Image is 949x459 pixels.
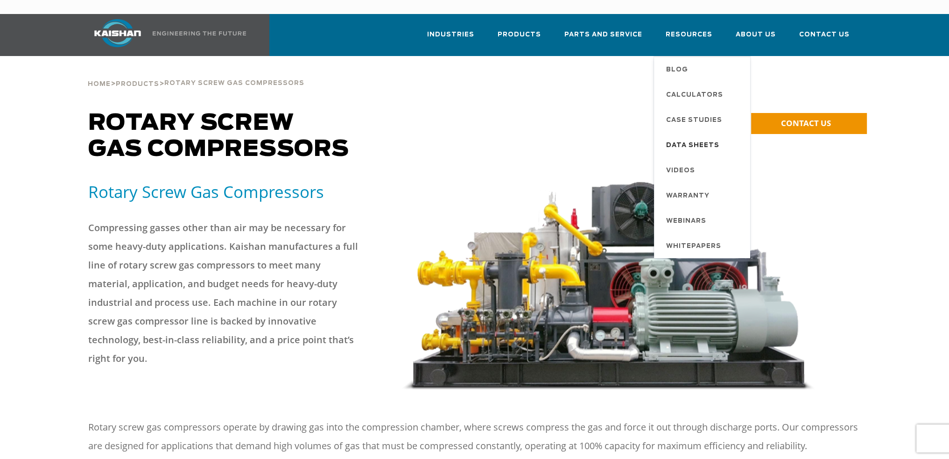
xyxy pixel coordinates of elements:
span: Industries [427,29,474,40]
a: Contact Us [799,22,850,54]
img: kaishan logo [83,19,153,47]
span: Blog [666,62,688,78]
span: CONTACT US [781,118,831,128]
div: > > [88,56,304,92]
span: Warranty [666,188,710,204]
a: Resources [666,22,712,54]
span: Parts and Service [564,29,642,40]
a: Home [88,79,111,88]
p: Rotary screw gas compressors operate by drawing gas into the compression chamber, where screws co... [88,418,861,455]
img: machine [402,181,815,390]
a: Products [116,79,159,88]
span: About Us [736,29,776,40]
span: Contact Us [799,29,850,40]
h5: Rotary Screw Gas Compressors [88,181,391,202]
a: Webinars [657,208,750,233]
a: Industries [427,22,474,54]
a: CONTACT US [751,113,867,134]
span: Products [498,29,541,40]
a: Data Sheets [657,132,750,157]
a: Parts and Service [564,22,642,54]
p: Compressing gasses other than air may be necessary for some heavy-duty applications. Kaishan manu... [88,219,359,368]
a: Videos [657,157,750,183]
a: Kaishan USA [83,14,248,56]
span: Case Studies [666,113,722,128]
img: Engineering the future [153,31,246,35]
a: Calculators [657,82,750,107]
span: Calculators [666,87,723,103]
span: Resources [666,29,712,40]
span: Rotary Screw Gas Compressors [164,80,304,86]
a: Warranty [657,183,750,208]
a: Case Studies [657,107,750,132]
a: Whitepapers [657,233,750,258]
span: Products [116,81,159,87]
span: Home [88,81,111,87]
a: Products [498,22,541,54]
span: Webinars [666,213,706,229]
a: About Us [736,22,776,54]
a: Blog [657,56,750,82]
span: Rotary Screw Gas Compressors [88,112,349,161]
span: Videos [666,163,695,179]
span: Data Sheets [666,138,719,154]
span: Whitepapers [666,239,721,254]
